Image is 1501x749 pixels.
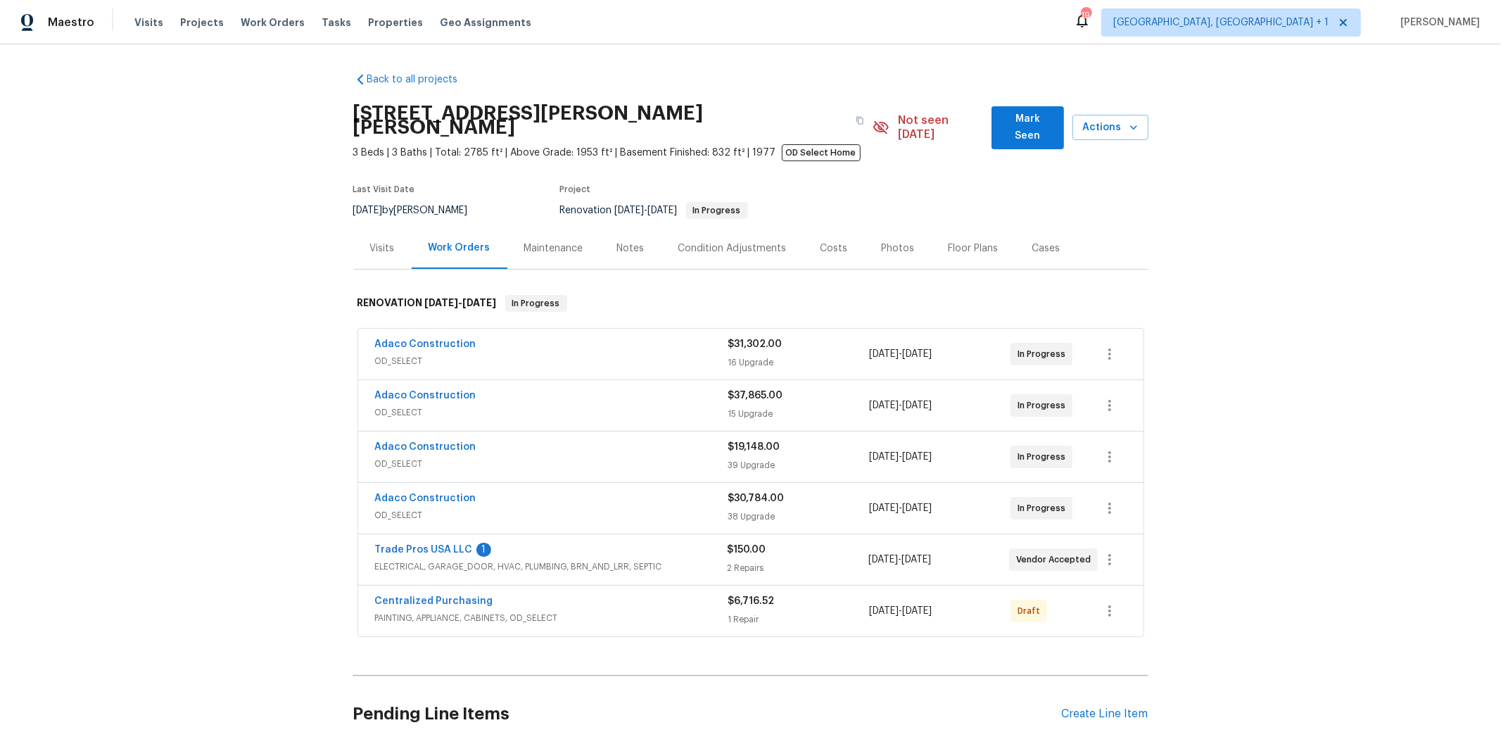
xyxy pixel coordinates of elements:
[901,555,931,565] span: [DATE]
[134,15,163,30] span: Visits
[728,596,775,606] span: $6,716.52
[353,281,1148,326] div: RENOVATION [DATE]-[DATE]In Progress
[353,185,415,194] span: Last Visit Date
[1018,604,1046,618] span: Draft
[869,450,932,464] span: -
[375,354,728,368] span: OD_SELECT
[847,108,873,133] button: Copy Address
[1018,501,1071,515] span: In Progress
[353,681,1062,747] h2: Pending Line Items
[617,241,645,256] div: Notes
[357,295,497,312] h6: RENOVATION
[375,560,728,574] span: ELECTRICAL, GARAGE_DOOR, HVAC, PLUMBING, BRN_AND_LRR, SEPTIC
[992,106,1064,149] button: Mark Seen
[241,15,305,30] span: Work Orders
[868,553,931,567] span: -
[1062,707,1148,721] div: Create Line Item
[375,457,728,471] span: OD_SELECT
[869,347,932,361] span: -
[688,206,747,215] span: In Progress
[1113,15,1329,30] span: [GEOGRAPHIC_DATA], [GEOGRAPHIC_DATA] + 1
[678,241,787,256] div: Condition Adjustments
[524,241,583,256] div: Maintenance
[507,296,566,310] span: In Progress
[728,458,870,472] div: 39 Upgrade
[902,503,932,513] span: [DATE]
[425,298,459,308] span: [DATE]
[375,493,476,503] a: Adaco Construction
[375,596,493,606] a: Centralized Purchasing
[375,391,476,401] a: Adaco Construction
[353,73,488,87] a: Back to all projects
[902,452,932,462] span: [DATE]
[869,606,899,616] span: [DATE]
[353,106,848,134] h2: [STREET_ADDRESS][PERSON_NAME][PERSON_NAME]
[882,241,915,256] div: Photos
[1018,450,1071,464] span: In Progress
[615,206,678,215] span: -
[648,206,678,215] span: [DATE]
[322,18,351,27] span: Tasks
[728,510,870,524] div: 38 Upgrade
[898,113,983,141] span: Not seen [DATE]
[440,15,531,30] span: Geo Assignments
[868,555,898,565] span: [DATE]
[1395,15,1480,30] span: [PERSON_NAME]
[353,202,485,219] div: by [PERSON_NAME]
[560,185,591,194] span: Project
[728,493,785,503] span: $30,784.00
[463,298,497,308] span: [DATE]
[728,339,783,349] span: $31,302.00
[476,543,491,557] div: 1
[902,606,932,616] span: [DATE]
[353,206,383,215] span: [DATE]
[370,241,395,256] div: Visits
[1018,347,1071,361] span: In Progress
[1016,553,1096,567] span: Vendor Accepted
[728,355,870,370] div: 16 Upgrade
[375,611,728,625] span: PAINTING, APPLIANCE, CABINETS, OD_SELECT
[728,391,783,401] span: $37,865.00
[375,442,476,452] a: Adaco Construction
[1003,111,1053,145] span: Mark Seen
[869,452,899,462] span: [DATE]
[1018,398,1071,413] span: In Progress
[949,241,999,256] div: Floor Plans
[1072,115,1148,141] button: Actions
[728,545,766,555] span: $150.00
[375,339,476,349] a: Adaco Construction
[1081,8,1091,23] div: 19
[1032,241,1060,256] div: Cases
[375,405,728,420] span: OD_SELECT
[869,503,899,513] span: [DATE]
[782,144,861,161] span: OD Select Home
[902,401,932,410] span: [DATE]
[728,442,780,452] span: $19,148.00
[353,146,873,160] span: 3 Beds | 3 Baths | Total: 2785 ft² | Above Grade: 1953 ft² | Basement Finished: 832 ft² | 1977
[615,206,645,215] span: [DATE]
[1084,119,1137,137] span: Actions
[560,206,748,215] span: Renovation
[869,401,899,410] span: [DATE]
[869,349,899,359] span: [DATE]
[902,349,932,359] span: [DATE]
[429,241,490,255] div: Work Orders
[368,15,423,30] span: Properties
[869,501,932,515] span: -
[728,561,868,575] div: 2 Repairs
[728,612,870,627] div: 1 Repair
[728,407,870,421] div: 15 Upgrade
[375,508,728,522] span: OD_SELECT
[821,241,848,256] div: Costs
[869,604,932,618] span: -
[180,15,224,30] span: Projects
[375,545,473,555] a: Trade Pros USA LLC
[48,15,94,30] span: Maestro
[425,298,497,308] span: -
[869,398,932,413] span: -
